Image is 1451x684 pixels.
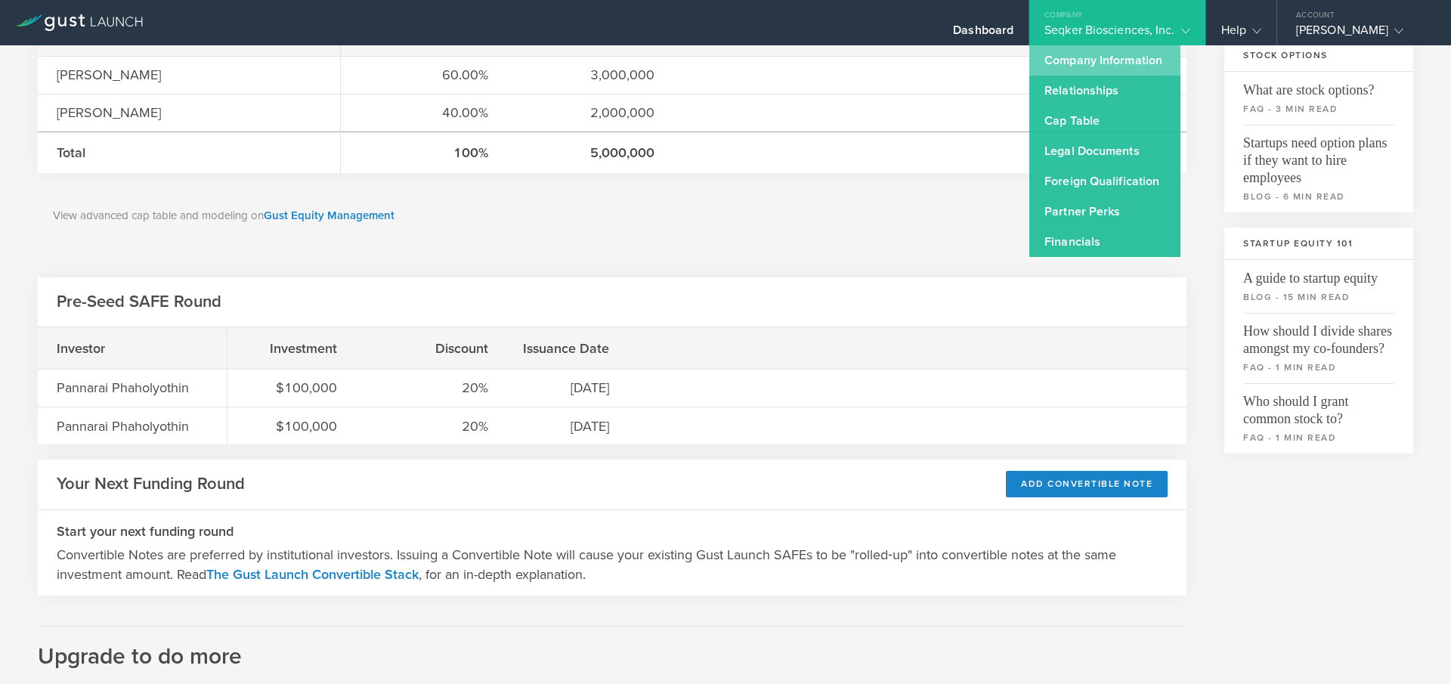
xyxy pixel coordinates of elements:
[1224,39,1413,72] h3: Stock Options
[1224,227,1413,260] h3: Startup Equity 101
[1221,23,1261,45] div: Help
[1243,72,1394,99] span: What are stock options?
[1296,23,1425,45] div: [PERSON_NAME]
[1224,125,1413,212] a: Startups need option plans if they want to hire employeesblog - 6 min read
[57,473,245,495] h2: Your Next Funding Round
[1224,313,1413,383] a: How should I divide shares amongst my co-founders?faq - 1 min read
[246,378,337,398] div: $100,000
[1243,383,1394,428] span: Who should I grant common stock to?
[375,416,488,436] div: 20%
[360,143,488,162] div: 100%
[526,103,654,122] div: 2,000,000
[57,143,321,162] div: Total
[1243,190,1394,203] small: blog - 6 min read
[264,209,394,222] a: Gust Equity Management
[246,339,337,358] div: Investment
[375,339,488,358] div: Discount
[1243,102,1394,116] small: faq - 3 min read
[1044,23,1190,45] div: Seqker Biosciences, Inc.
[53,207,1171,224] p: View advanced cap table and modeling on
[57,103,321,122] div: [PERSON_NAME]
[526,339,609,358] div: Issuance Date
[57,416,208,436] div: Pannarai Phaholyothin
[1243,431,1394,444] small: faq - 1 min read
[526,416,609,436] div: [DATE]
[526,65,654,85] div: 3,000,000
[1243,260,1394,287] span: A guide to startup equity
[57,522,1168,541] h3: Start your next funding round
[206,566,419,583] a: The Gust Launch Convertible Stack
[246,416,337,436] div: $100,000
[57,545,1168,584] p: Convertible Notes are preferred by institutional investors. Issuing a Convertible Note will cause...
[57,65,321,85] div: [PERSON_NAME]
[57,378,208,398] div: Pannarai Phaholyothin
[1243,313,1394,357] span: How should I divide shares amongst my co-founders?
[57,339,208,358] div: Investor
[1243,361,1394,374] small: faq - 1 min read
[526,143,654,162] div: 5,000,000
[38,626,1186,672] h2: Upgrade to do more
[57,291,221,313] h2: Pre-Seed SAFE Round
[360,65,488,85] div: 60.00%
[953,23,1013,45] div: Dashboard
[375,378,488,398] div: 20%
[1243,125,1394,187] span: Startups need option plans if they want to hire employees
[1224,260,1413,313] a: A guide to startup equityblog - 15 min read
[1224,383,1413,453] a: Who should I grant common stock to?faq - 1 min read
[1243,290,1394,304] small: blog - 15 min read
[1006,471,1168,497] div: Add Convertible Note
[360,103,488,122] div: 40.00%
[526,378,609,398] div: [DATE]
[1224,72,1413,125] a: What are stock options?faq - 3 min read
